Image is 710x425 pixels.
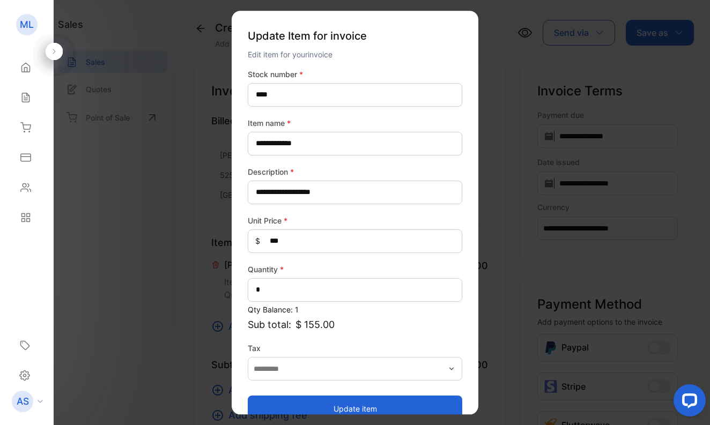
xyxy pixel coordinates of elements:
p: Update Item for invoice [248,24,462,48]
label: Unit Price [248,215,462,226]
span: $ [255,235,260,247]
label: Quantity [248,264,462,275]
label: Item name [248,117,462,129]
label: Tax [248,342,462,354]
p: AS [17,394,29,408]
button: Update item [248,396,462,421]
iframe: LiveChat chat widget [665,380,710,425]
p: ML [20,18,34,32]
label: Stock number [248,69,462,80]
span: $ 155.00 [295,317,335,332]
p: Sub total: [248,317,462,332]
label: Description [248,166,462,177]
span: Edit item for your invoice [248,50,332,59]
p: Qty Balance: 1 [248,304,462,315]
